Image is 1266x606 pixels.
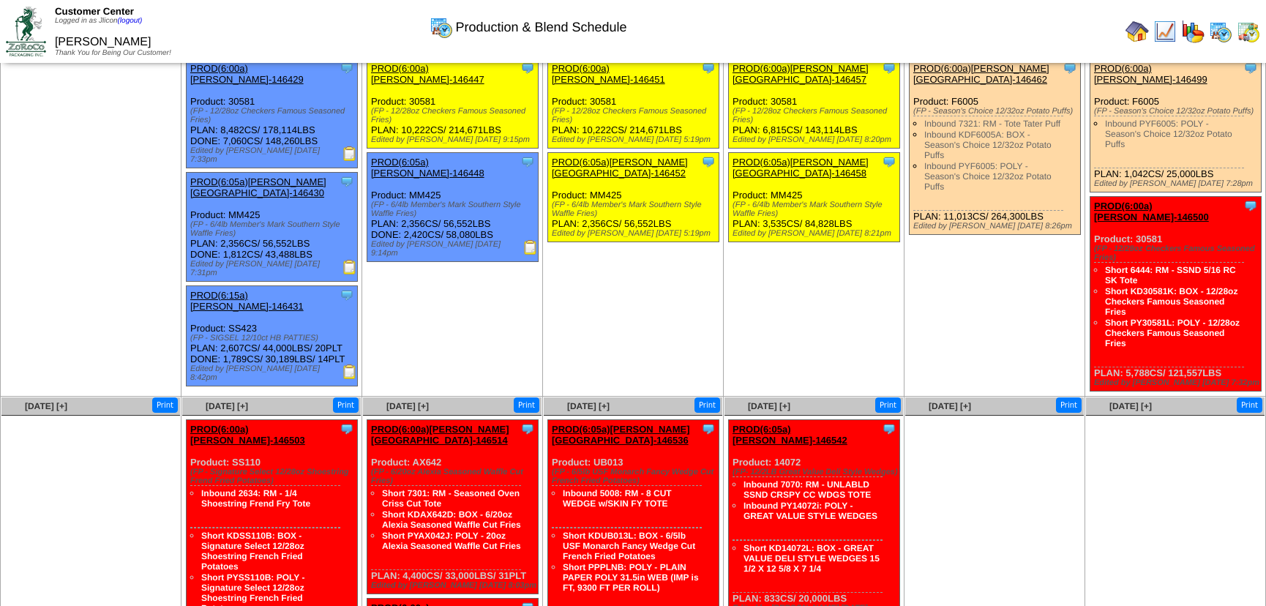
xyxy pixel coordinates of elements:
[190,334,357,343] div: (FP - SIGSEL 12/10ct HB PATTIES)
[514,397,539,413] button: Print
[190,364,357,382] div: Edited by [PERSON_NAME] [DATE] 8:42pm
[552,107,719,124] div: (FP - 12/28oz Checkers Famous Seasoned Fries)
[548,153,719,242] div: Product: MM425 PLAN: 2,356CS / 56,552LBS
[563,531,695,561] a: Short KDUB013L: BOX - 6/5lb USF Monarch Fancy Wedge Cut French Fried Potatoes
[342,146,357,161] img: Production Report
[929,401,971,411] a: [DATE] [+]
[340,174,354,189] img: Tooltip
[152,397,178,413] button: Print
[520,154,535,169] img: Tooltip
[55,6,134,17] span: Customer Center
[729,153,900,242] div: Product: MM425 PLAN: 3,535CS / 84,828LBS
[190,220,357,238] div: (FP - 6/4lb Member's Mark Southern Style Waffle Fries)
[733,468,899,476] div: (FP- 12/2LB Great Value Deli Style Wedges)
[701,154,716,169] img: Tooltip
[1243,198,1258,213] img: Tooltip
[1105,119,1232,149] a: Inbound PYF6005: POLY - Season's Choice 12/32oz Potato Puffs
[1105,265,1236,285] a: Short 6444: RM - SSND 5/16 RC SK Tote
[924,130,1052,160] a: Inbound KDF6005A: BOX - Season's Choice 12/32oz Potato Puffs
[1109,401,1152,411] span: [DATE] [+]
[882,154,896,169] img: Tooltip
[455,20,626,35] span: Production & Blend Schedule
[1125,20,1149,43] img: home.gif
[371,468,538,485] div: (FP - 6/20oz Alexia Seasoned Waffle Cut Fries)
[190,63,304,85] a: PROD(6:00a)[PERSON_NAME]-146429
[55,36,151,48] span: [PERSON_NAME]
[913,63,1049,85] a: PROD(6:00a)[PERSON_NAME][GEOGRAPHIC_DATA]-146462
[748,401,790,411] a: [DATE] [+]
[333,397,359,413] button: Print
[342,260,357,274] img: Production Report
[744,543,880,574] a: Short KD14072L: BOX - GREAT VALUE DELI STYLE WEDGES 15 1/2 X 12 5/8 X 7 1/4
[1094,244,1261,262] div: (FP - 12/28oz Checkers Famous Seasoned Fries)
[371,424,509,446] a: PROD(6:00a)[PERSON_NAME][GEOGRAPHIC_DATA]-146514
[733,229,899,238] div: Edited by [PERSON_NAME] [DATE] 8:21pm
[1237,397,1262,413] button: Print
[1094,378,1261,387] div: Edited by [PERSON_NAME] [DATE] 7:32pm
[563,562,699,593] a: Short PPPLNB: POLY - PLAIN PAPER POLY 31.5in WEB (IMP is FT, 9300 FT PER ROLL)
[386,401,429,411] a: [DATE] [+]
[371,135,538,144] div: Edited by [PERSON_NAME] [DATE] 9:15pm
[25,401,67,411] a: [DATE] [+]
[733,201,899,218] div: (FP - 6/4lb Member's Mark Southern Style Waffle Fries)
[190,468,357,485] div: (FP - Signature Select 12/28oz Shoestring Frend Fried Potatoes)
[190,176,326,198] a: PROD(6:05a)[PERSON_NAME][GEOGRAPHIC_DATA]-146430
[187,173,358,282] div: Product: MM425 PLAN: 2,356CS / 56,552LBS DONE: 1,812CS / 43,488LBS
[206,401,248,411] a: [DATE] [+]
[371,581,538,590] div: Edited by [PERSON_NAME] [DATE] 8:03pm
[201,531,304,572] a: Short KDSS110B: BOX - Signature Select 12/28oz Shoestring French Fried Potatoes
[371,157,484,179] a: PROD(6:05a)[PERSON_NAME]-146448
[694,397,720,413] button: Print
[201,488,310,509] a: Inbound 2634: RM - 1/4 Shoestring Frend Fry Tote
[382,531,521,551] a: Short PYAX042J: POLY - 20oz Alexia Seasoned Waffle Cut Fries
[1237,20,1260,43] img: calendarinout.gif
[913,107,1080,116] div: (FP - Season's Choice 12/32oz Potato Puffs)
[1105,318,1240,348] a: Short PY30581L: POLY - 12/28oz Checkers Famous Seasoned Fries
[371,240,538,258] div: Edited by [PERSON_NAME] [DATE] 9:14pm
[523,240,538,255] img: Production Report
[342,364,357,379] img: Production Report
[552,468,719,485] div: (FP - 6/5lb USF Monarch Fancy Wedge Cut French Fried Potatoes)
[744,501,877,521] a: Inbound PY14072i: POLY - GREAT VALUE STYLE WEDGES
[548,59,719,149] div: Product: 30581 PLAN: 10,222CS / 214,671LBS
[1209,20,1232,43] img: calendarprod.gif
[367,153,539,262] div: Product: MM425 PLAN: 2,356CS / 56,552LBS DONE: 2,420CS / 58,080LBS
[552,229,719,238] div: Edited by [PERSON_NAME] [DATE] 5:19pm
[875,397,901,413] button: Print
[118,17,143,25] a: (logout)
[733,63,869,85] a: PROD(6:00a)[PERSON_NAME][GEOGRAPHIC_DATA]-146457
[382,509,521,530] a: Short KDAX642D: BOX - 6/20oz Alexia Seasoned Waffle Cut Fries
[552,201,719,218] div: (FP - 6/4lb Member's Mark Southern Style Waffle Fries)
[1153,20,1177,43] img: line_graph.gif
[882,422,896,436] img: Tooltip
[340,422,354,436] img: Tooltip
[1094,63,1207,85] a: PROD(6:00a)[PERSON_NAME]-146499
[520,422,535,436] img: Tooltip
[187,286,358,386] div: Product: SS423 PLAN: 2,607CS / 44,000LBS / 20PLT DONE: 1,789CS / 30,189LBS / 14PLT
[190,146,357,164] div: Edited by [PERSON_NAME] [DATE] 7:33pm
[552,135,719,144] div: Edited by [PERSON_NAME] [DATE] 5:19pm
[340,288,354,302] img: Tooltip
[729,59,900,149] div: Product: 30581 PLAN: 6,815CS / 143,114LBS
[6,7,46,56] img: ZoRoCo_Logo(Green%26Foil)%20jpg.webp
[1105,286,1237,317] a: Short KD30581K: BOX - 12/28oz Checkers Famous Seasoned Fries
[924,161,1052,192] a: Inbound PYF6005: POLY - Season's Choice 12/32oz Potato Puffs
[567,401,610,411] a: [DATE] [+]
[1056,397,1082,413] button: Print
[552,424,690,446] a: PROD(6:05a)[PERSON_NAME][GEOGRAPHIC_DATA]-146536
[371,63,484,85] a: PROD(6:00a)[PERSON_NAME]-146447
[563,488,672,509] a: Inbound 5008: RM - 8 CUT WEDGE w/SKIN FY TOTE
[187,59,358,168] div: Product: 30581 PLAN: 8,482CS / 178,114LBS DONE: 7,060CS / 148,260LBS
[382,488,520,509] a: Short 7301: RM - Seasoned Oven Criss Cut Tote
[55,17,143,25] span: Logged in as Jlicon
[913,222,1080,231] div: Edited by [PERSON_NAME] [DATE] 8:26pm
[190,424,305,446] a: PROD(6:00a)[PERSON_NAME]-146503
[924,119,1060,129] a: Inbound 7321: RM - Tote Tater Puff
[733,424,847,446] a: PROD(6:05a)[PERSON_NAME]-146542
[55,49,171,57] span: Thank You for Being Our Customer!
